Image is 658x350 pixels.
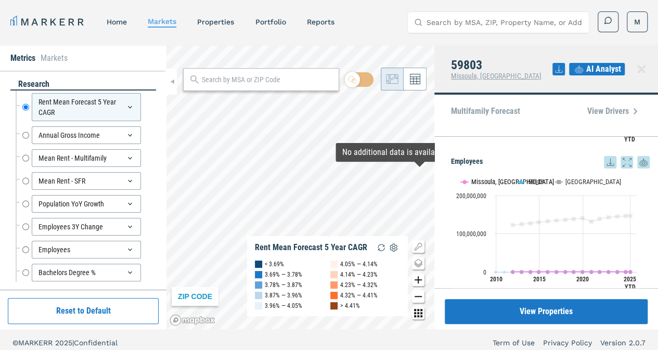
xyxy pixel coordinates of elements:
div: Employees 3Y Change [32,218,141,236]
div: 4.32% — 4.41% [340,290,378,301]
text: Missoula, [GEOGRAPHIC_DATA] [471,178,554,186]
span: Confidential [74,339,118,347]
path: Saturday, 14 Dec, 18:00, 6,695. 59803. [624,270,628,274]
path: Wednesday, 14 Dec, 18:00, 7,789. 59803. [554,270,559,274]
canvas: Map [166,46,434,329]
path: Saturday, 14 Jun, 19:00, 146,971,995. USA. [628,214,633,218]
path: Wednesday, 14 Dec, 18:00, 6,614. 59803. [607,270,611,274]
div: Bachelors Degree % [32,264,141,281]
text: 100,000,000 [456,230,486,238]
path: Friday, 14 Dec, 18:00, 7,545. 59803. [572,270,576,274]
div: < 3.69% [265,259,284,269]
div: research [10,79,156,90]
path: Wednesday, 14 Dec, 18:00, 134,803,239. USA. [554,218,559,223]
a: Version 2.0.7 [600,338,646,348]
path: Monday, 14 Dec, 18:00, 132,195,657. USA. [589,219,594,224]
path: Friday, 14 Dec, 18:00, 7,070. 59803. [520,270,524,274]
div: Employees. Highcharts interactive chart. [451,168,650,299]
path: Saturday, 14 Dec, 18:00, 140,715,581. USA. [580,216,585,221]
div: Annual Gross Income [32,126,141,144]
path: Monday, 14 Dec, 18:00, 7,252. 59803. [589,270,594,274]
button: View Properties [445,299,648,324]
path: Monday, 14 Dec, 18:00, 6,294. 59803. [494,270,498,274]
div: Mean Rent - SFR [32,172,141,190]
a: reports [306,18,334,26]
button: Zoom in map button [412,274,424,286]
h4: 59803 [451,58,541,72]
text: 2025 YTD [624,276,636,291]
path: Monday, 14 Dec, 18:00, 7,568. 59803. [546,270,550,274]
img: Settings [388,241,400,254]
text: 2020 [576,276,589,283]
div: Employees [32,241,141,258]
div: 3.96% — 4.05% [265,301,302,311]
text: 2015 [533,276,546,283]
div: Rent Mean Forecast 5 Year CAGR [32,93,141,121]
div: > 4.41% [340,301,360,311]
button: Show/Hide Legend Map Button [412,240,424,253]
input: Search by MSA or ZIP Code [202,74,333,85]
div: 3.69% — 3.78% [265,269,302,280]
a: home [107,18,127,26]
p: Multifamily Forecast [451,107,520,115]
div: 4.14% — 4.23% [340,269,378,280]
h5: Employees [451,156,650,168]
div: 3.78% — 3.87% [265,280,302,290]
path: Thursday, 14 Dec, 18:00, 136,801,722. USA. [563,217,567,222]
a: Mapbox logo [170,314,215,326]
path: Saturday, 14 Jun, 19:00, 7,646. 59803. [628,270,633,274]
li: Metrics [10,52,35,64]
path: Sunday, 14 Dec, 18:00, 7,337. 59803. [537,270,541,274]
svg: Interactive chart [451,168,642,299]
button: AI Analyst [569,63,625,75]
path: Tuesday, 14 Dec, 18:00, 6,932. 59803. [598,270,602,274]
li: Markets [41,52,68,64]
button: Zoom out map button [412,290,424,303]
path: Wednesday, 14 Dec, 18:00, 122,951,765. USA. [511,223,515,227]
text: 0 [483,269,486,276]
button: M [627,11,648,32]
img: Reload Legend [375,241,388,254]
path: Sunday, 14 Dec, 18:00, 130,437,948. USA. [537,220,541,224]
div: ZIP CODE [172,287,218,306]
input: Search by MSA, ZIP, Property Name, or Address [427,12,583,33]
div: 4.05% — 4.14% [340,259,378,269]
button: Other options map button [412,307,424,319]
path: Friday, 14 Dec, 18:00, 138,827,213. USA. [572,217,576,221]
span: M [634,17,640,27]
path: Saturday, 14 Dec, 18:00, 146,634,750. USA. [624,214,628,218]
span: Missoula, [GEOGRAPHIC_DATA] [451,72,541,80]
span: AI Analyst [586,63,621,75]
path: Monday, 14 Dec, 18:00, 133,067,925. USA. [546,219,550,223]
span: © [12,339,18,347]
button: Change style map button [412,257,424,269]
path: Wednesday, 14 Dec, 18:00, 143,001,036. USA. [607,215,611,219]
a: markets [148,17,176,25]
path: Friday, 14 Dec, 18:00, 125,350,788. USA. [520,222,524,226]
a: Portfolio [255,18,286,26]
path: Saturday, 14 Dec, 18:00, 7,581. 59803. [580,270,585,274]
span: 2025 | [55,339,74,347]
a: Term of Use [493,338,535,348]
path: Thursday, 14 Dec, 18:00, 6,641. 59803. [615,270,620,274]
button: Reset to Default [8,298,159,324]
text: [GEOGRAPHIC_DATA] [565,178,621,186]
text: 200,000,000 [456,192,486,200]
div: 4.23% — 4.32% [340,280,378,290]
a: Privacy Policy [543,338,592,348]
div: Mean Rent - Multifamily [32,149,141,167]
div: Rent Mean Forecast 5 Year CAGR [255,242,367,253]
path: Thursday, 14 Dec, 18:00, 7,876. 59803. [563,270,567,274]
a: MARKERR [10,15,86,29]
div: 3.87% — 3.96% [265,290,302,301]
path: Saturday, 14 Dec, 18:00, 7,230. 59803. [528,270,533,274]
text: 2010 [489,276,502,283]
g: USA, line 3 of 3 with 15 data points. [511,214,633,227]
path: Thursday, 14 Dec, 18:00, 145,334,768. USA. [615,214,620,218]
text: 59803 [528,178,544,186]
path: Wednesday, 14 Dec, 18:00, 7,047. 59803. [511,270,515,274]
path: Tuesday, 14 Dec, 18:00, 7,030. 59803. [502,270,507,274]
span: MARKERR [18,339,55,347]
a: properties [197,18,234,26]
